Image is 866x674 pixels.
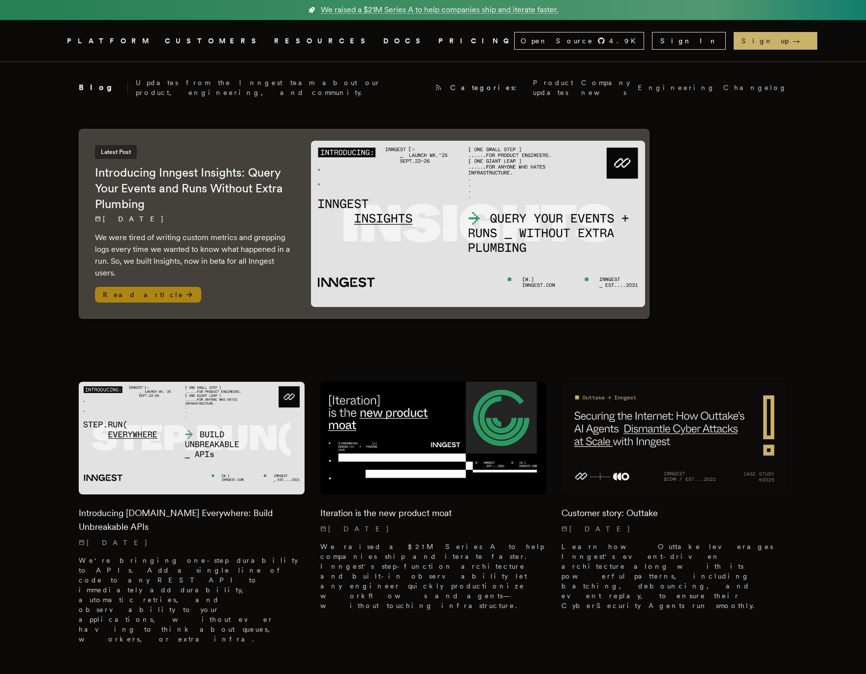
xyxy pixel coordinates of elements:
p: We're bringing one-step durability to APIs. Add a single line of code to any REST API to immediat... [79,555,305,644]
p: [DATE] [561,524,787,534]
h2: Introducing Inngest Insights: Query Your Events and Runs Without Extra Plumbing [95,165,291,212]
span: Open Source [521,36,593,46]
button: PLATFORM [67,35,153,47]
p: We were tired of writing custom metrics and grepping logs every time we wanted to know what happe... [95,232,291,279]
h2: Iteration is the new product moat [320,506,546,520]
a: Featured image for Introducing Step.Run Everywhere: Build Unbreakable APIs blog postIntroducing [... [79,382,305,652]
a: CUSTOMERS [165,35,262,47]
h2: Blog [79,82,128,93]
a: Changelog [723,83,787,92]
nav: Global [39,20,827,61]
a: Featured image for Customer story: Outtake blog postCustomer story: Outtake[DATE] Learn how Outta... [561,382,787,618]
p: Updates from the Inngest team about our product, engineering, and community. [136,78,427,97]
p: [DATE] [79,538,305,548]
span: 4.9 K [609,36,642,46]
span: Read article [95,287,201,303]
a: Company news [581,78,630,97]
a: Latest PostIntroducing Inngest Insights: Query Your Events and Runs Without Extra Plumbing[DATE] ... [79,129,649,319]
a: DOCS [383,35,427,47]
p: We raised a $21M Series A to help companies ship and iterate faster. Inngest's step-function arch... [320,542,546,611]
button: RESOURCES [274,35,371,47]
img: Featured image for Iteration is the new product moat blog post [320,382,546,494]
h2: Customer story: Outtake [561,506,787,520]
p: [DATE] [95,214,291,224]
a: Sign up [734,32,817,50]
a: Sign In [652,32,726,50]
a: PRICING [438,35,514,47]
p: Learn how Outtake leverages Inngest's event-driven architecture along with its powerful patterns,... [561,542,787,611]
a: Engineering [638,83,715,92]
img: Featured image for Customer story: Outtake blog post [561,382,787,494]
h2: Introducing [DOMAIN_NAME] Everywhere: Build Unbreakable APIs [79,506,305,534]
p: [DATE] [320,524,546,534]
span: Categories: [450,83,525,92]
span: Latest Post [95,145,137,159]
a: Featured image for Iteration is the new product moat blog postIteration is the new product moat[D... [320,382,546,618]
a: Product updates [533,78,573,97]
img: Featured image for Introducing Inngest Insights: Query Your Events and Runs Without Extra Plumbin... [311,141,645,307]
img: Featured image for Introducing Step.Run Everywhere: Build Unbreakable APIs blog post [79,382,305,494]
span: → [793,36,809,46]
span: We raised a $21M Series A to help companies ship and iterate faster. [321,4,558,16]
